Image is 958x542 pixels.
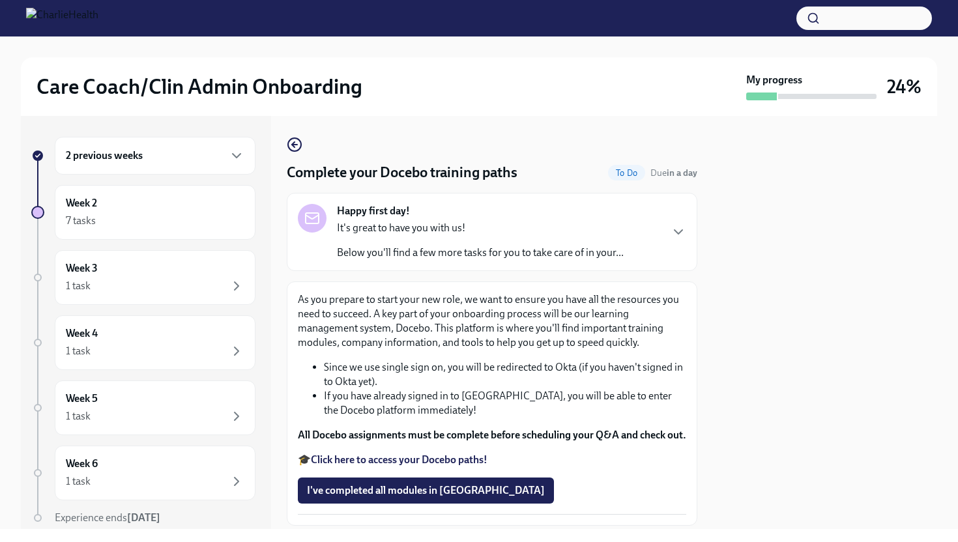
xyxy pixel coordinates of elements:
strong: All Docebo assignments must be complete before scheduling your Q&A and check out. [298,429,686,441]
p: As you prepare to start your new role, we want to ensure you have all the resources you need to s... [298,292,686,350]
p: 🎓 [298,453,686,467]
a: Week 31 task [31,250,255,305]
li: If you have already signed in to [GEOGRAPHIC_DATA], you will be able to enter the Docebo platform... [324,389,686,418]
div: 1 task [66,409,91,423]
h6: Week 3 [66,261,98,276]
strong: Happy first day! [337,204,410,218]
span: Experience ends [55,511,160,524]
div: 1 task [66,474,91,489]
h6: Week 6 [66,457,98,471]
div: 7 tasks [66,214,96,228]
li: Since we use single sign on, you will be redirected to Okta (if you haven't signed in to Okta yet). [324,360,686,389]
h6: Week 5 [66,392,98,406]
h6: 2 previous weeks [66,149,143,163]
a: Click here to access your Docebo paths! [311,453,487,466]
div: 1 task [66,344,91,358]
p: It's great to have you with us! [337,221,624,235]
strong: in a day [667,167,697,178]
h3: 24% [887,75,922,98]
span: Due [650,167,697,178]
h6: Week 4 [66,326,98,341]
a: Week 51 task [31,380,255,435]
span: I've completed all modules in [GEOGRAPHIC_DATA] [307,484,545,497]
strong: [DATE] [127,511,160,524]
span: To Do [608,168,645,178]
p: Below you'll find a few more tasks for you to take care of in your... [337,246,624,260]
div: 1 task [66,279,91,293]
div: 2 previous weeks [55,137,255,175]
h6: Week 2 [66,196,97,210]
h2: Care Coach/Clin Admin Onboarding [36,74,362,100]
img: CharlieHealth [26,8,98,29]
a: Week 27 tasks [31,185,255,240]
h4: Complete your Docebo training paths [287,163,517,182]
a: Week 61 task [31,446,255,500]
strong: My progress [746,73,802,87]
a: Week 41 task [31,315,255,370]
button: I've completed all modules in [GEOGRAPHIC_DATA] [298,478,554,504]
